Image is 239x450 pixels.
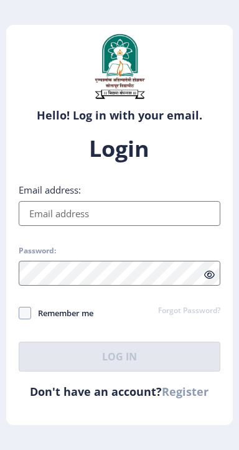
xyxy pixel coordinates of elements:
[19,384,221,399] h6: Don't have an account?
[16,108,224,123] h6: Hello! Log in with your email.
[19,246,56,256] label: Password:
[19,201,221,226] input: Email address
[88,31,151,101] img: sulogo.png
[158,306,220,317] a: Forgot Password?
[19,342,221,372] button: Log In
[19,134,221,164] h1: Login
[162,384,209,399] a: Register
[31,306,93,321] span: Remember me
[19,184,81,196] label: Email address:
